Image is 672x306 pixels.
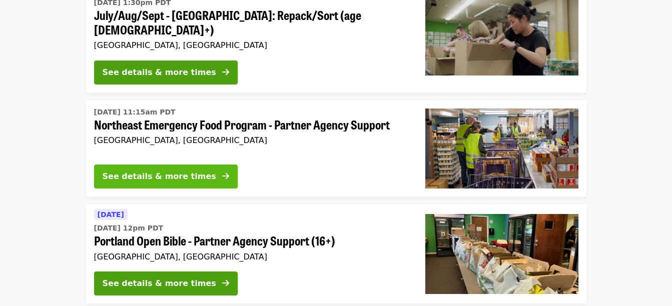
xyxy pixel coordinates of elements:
[222,171,229,181] i: arrow-right icon
[94,164,238,188] button: See details & more times
[94,223,164,233] time: [DATE] 12pm PDT
[94,40,409,50] div: [GEOGRAPHIC_DATA], [GEOGRAPHIC_DATA]
[94,271,238,295] button: See details & more times
[98,210,124,218] span: [DATE]
[94,117,409,132] span: Northeast Emergency Food Program - Partner Agency Support
[94,60,238,84] button: See details & more times
[103,66,216,78] div: See details & more times
[94,252,409,261] div: [GEOGRAPHIC_DATA], [GEOGRAPHIC_DATA]
[94,107,176,117] time: [DATE] 11:15am PDT
[103,170,216,182] div: See details & more times
[425,214,578,294] img: Portland Open Bible - Partner Agency Support (16+) organized by Oregon Food Bank
[222,278,229,288] i: arrow-right icon
[94,233,409,248] span: Portland Open Bible - Partner Agency Support (16+)
[425,108,578,188] img: Northeast Emergency Food Program - Partner Agency Support organized by Oregon Food Bank
[86,100,586,196] a: See details for "Northeast Emergency Food Program - Partner Agency Support"
[94,8,409,37] span: July/Aug/Sept - [GEOGRAPHIC_DATA]: Repack/Sort (age [DEMOGRAPHIC_DATA]+)
[103,277,216,289] div: See details & more times
[222,67,229,77] i: arrow-right icon
[86,204,586,303] a: See details for "Portland Open Bible - Partner Agency Support (16+)"
[94,135,409,145] div: [GEOGRAPHIC_DATA], [GEOGRAPHIC_DATA]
